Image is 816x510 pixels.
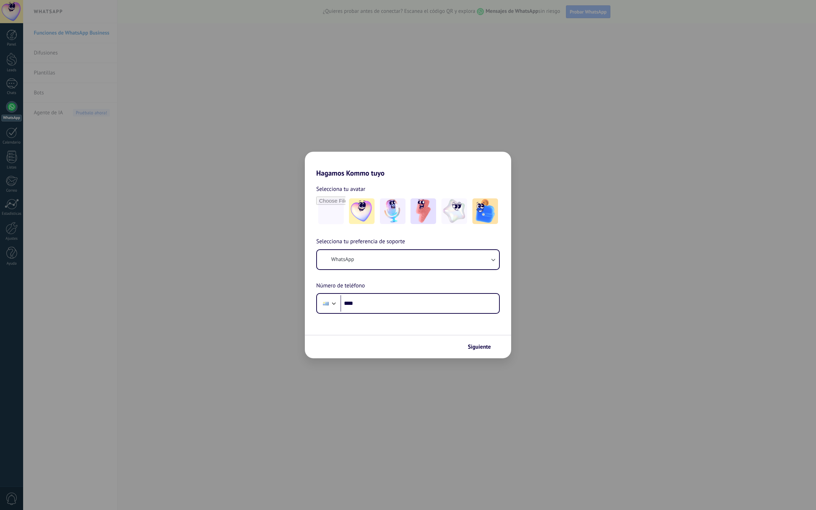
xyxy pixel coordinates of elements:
span: Selecciona tu avatar [316,184,365,194]
div: Uruguay: + 598 [319,296,333,311]
img: -4.jpeg [441,198,467,224]
span: Siguiente [468,344,491,349]
img: -1.jpeg [349,198,375,224]
img: -2.jpeg [380,198,406,224]
button: Siguiente [465,341,500,353]
span: WhatsApp [331,256,354,263]
img: -3.jpeg [410,198,436,224]
img: -5.jpeg [472,198,498,224]
button: WhatsApp [317,250,499,269]
span: Número de teléfono [316,281,365,291]
h2: Hagamos Kommo tuyo [305,152,511,177]
span: Selecciona tu preferencia de soporte [316,237,405,246]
